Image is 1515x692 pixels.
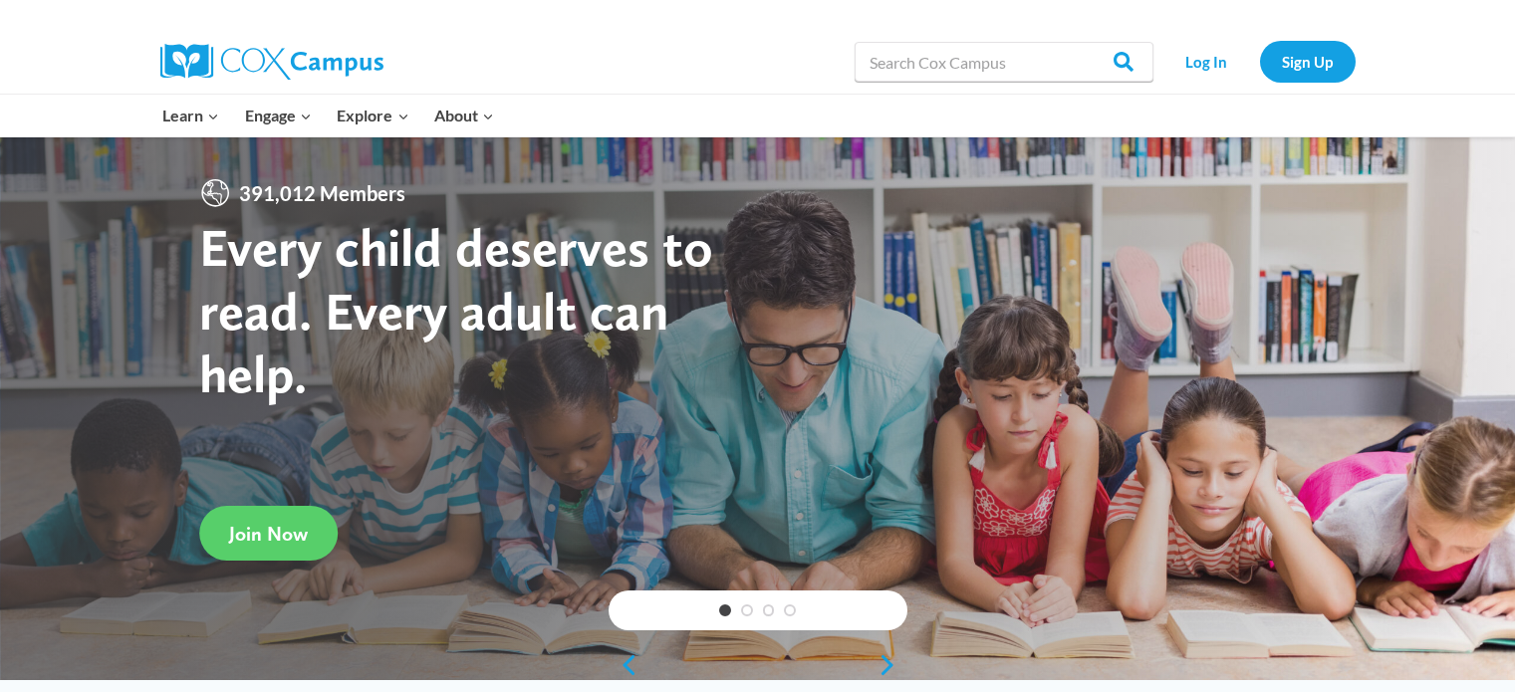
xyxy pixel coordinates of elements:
strong: Every child deserves to read. Every adult can help. [199,215,713,405]
a: previous [609,653,638,677]
a: Join Now [199,506,338,561]
nav: Secondary Navigation [1163,41,1356,82]
nav: Primary Navigation [150,95,507,136]
span: Join Now [229,522,308,546]
span: Learn [162,103,219,128]
span: Engage [245,103,312,128]
a: next [878,653,907,677]
a: 3 [763,604,775,616]
a: 2 [741,604,753,616]
a: 1 [719,604,731,616]
span: 391,012 Members [231,177,413,209]
span: Explore [337,103,408,128]
span: About [434,103,494,128]
div: content slider buttons [609,645,907,685]
a: Sign Up [1260,41,1356,82]
input: Search Cox Campus [855,42,1153,82]
a: Log In [1163,41,1250,82]
img: Cox Campus [160,44,383,80]
a: 4 [784,604,796,616]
